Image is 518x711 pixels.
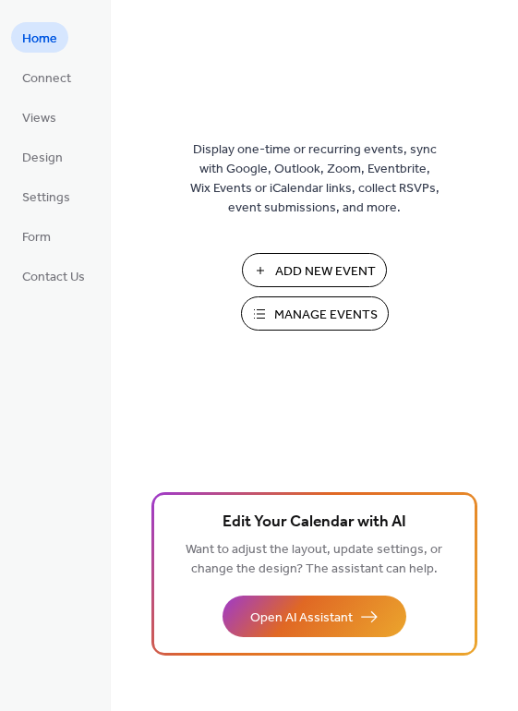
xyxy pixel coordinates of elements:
span: Edit Your Calendar with AI [223,510,406,536]
a: Form [11,221,62,251]
a: Contact Us [11,260,96,291]
span: Views [22,109,56,128]
a: Views [11,102,67,132]
span: Settings [22,188,70,208]
span: Add New Event [275,262,376,282]
button: Manage Events [241,296,389,331]
span: Want to adjust the layout, update settings, or change the design? The assistant can help. [186,537,442,582]
span: Display one-time or recurring events, sync with Google, Outlook, Zoom, Eventbrite, Wix Events or ... [190,140,440,218]
span: Manage Events [274,306,378,325]
span: Connect [22,69,71,89]
span: Form [22,228,51,247]
button: Open AI Assistant [223,596,406,637]
button: Add New Event [242,253,387,287]
span: Open AI Assistant [250,609,353,628]
a: Home [11,22,68,53]
a: Settings [11,181,81,211]
a: Design [11,141,74,172]
a: Connect [11,62,82,92]
span: Home [22,30,57,49]
span: Design [22,149,63,168]
span: Contact Us [22,268,85,287]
